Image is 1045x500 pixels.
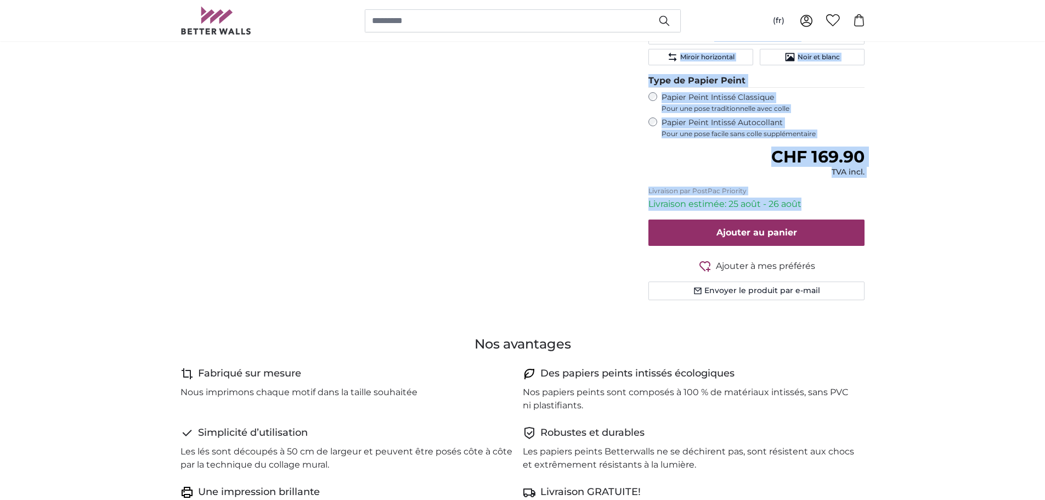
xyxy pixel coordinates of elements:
[648,259,865,273] button: Ajouter à mes préférés
[771,167,865,178] div: TVA incl.
[662,130,865,138] span: Pour une pose facile sans colle supplémentaire
[540,425,645,441] h4: Robustes et durables
[716,260,815,273] span: Ajouter à mes préférés
[680,53,735,61] span: Miroir horizontal
[764,11,793,31] button: (fr)
[180,335,865,353] h3: Nos avantages
[716,227,797,238] span: Ajouter au panier
[662,117,865,138] label: Papier Peint Intissé Autocollant
[648,74,865,88] legend: Type de Papier Peint
[648,49,753,65] button: Miroir horizontal
[523,445,856,471] p: Les papiers peints Betterwalls ne se déchirent pas, sont résistent aux chocs et extrêmement résis...
[180,445,514,471] p: Les lés sont découpés à 50 cm de largeur et peuvent être posés côte à côte par la technique du co...
[662,104,865,113] span: Pour une pose traditionnelle avec colle
[760,49,865,65] button: Noir et blanc
[648,220,865,246] button: Ajouter au panier
[648,187,865,195] p: Livraison par PostPac Priority
[771,147,865,167] span: CHF 169.90
[662,92,865,113] label: Papier Peint Intissé Classique
[798,53,840,61] span: Noir et blanc
[540,485,641,500] h4: Livraison GRATUITE!
[648,282,865,300] button: Envoyer le produit par e-mail
[198,485,320,500] h4: Une impression brillante
[180,386,417,399] p: Nous imprimons chaque motif dans la taille souhaitée
[523,386,856,412] p: Nos papiers peints sont composés à 100 % de matériaux intissés, sans PVC ni plastifiants.
[180,7,252,35] img: Betterwalls
[198,425,308,441] h4: Simplicité d’utilisation
[540,366,735,381] h4: Des papiers peints intissés écologiques
[198,366,301,381] h4: Fabriqué sur mesure
[648,198,865,211] p: Livraison estimée: 25 août - 26 août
